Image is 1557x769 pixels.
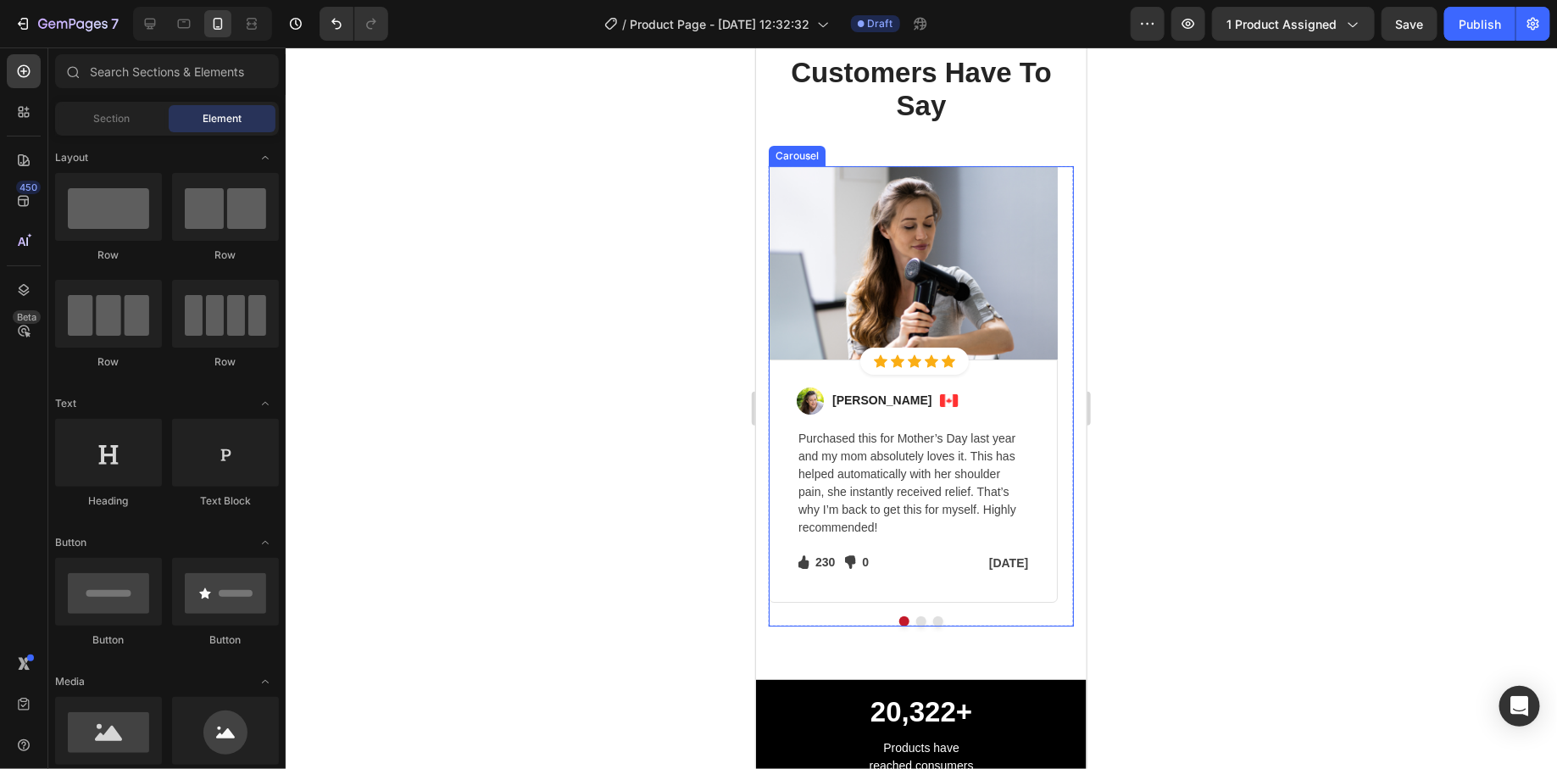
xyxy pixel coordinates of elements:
div: Button [172,632,279,648]
div: Beta [13,310,41,324]
div: Publish [1459,15,1501,33]
span: Save [1396,17,1424,31]
span: Section [94,111,131,126]
div: Open Intercom Messenger [1499,686,1540,727]
span: Toggle open [252,668,279,695]
div: Text Block [172,493,279,509]
p: 230 [59,506,79,524]
img: Alt Image [41,340,68,367]
button: Save [1382,7,1437,41]
img: Alt Image [184,347,203,359]
iframe: Design area [756,47,1087,769]
h2: 20,322+ [13,646,318,683]
p: [DATE] [173,507,273,525]
button: Publish [1444,7,1515,41]
button: 7 [7,7,126,41]
div: 450 [16,181,41,194]
span: Toggle open [252,390,279,417]
span: Element [203,111,242,126]
button: Dot [160,569,170,579]
p: 0 [106,506,113,524]
button: Dot [143,569,153,579]
p: [PERSON_NAME] [76,344,175,362]
div: Row [55,354,162,370]
p: Products have reached consumers [14,692,316,727]
img: Alt Image [13,119,302,312]
span: Button [55,535,86,550]
span: Media [55,674,85,689]
div: Heading [55,493,162,509]
button: Dot [177,569,187,579]
span: Toggle open [252,529,279,556]
div: Carousel [16,101,66,116]
div: Undo/Redo [320,7,388,41]
span: Draft [868,16,893,31]
button: 1 product assigned [1212,7,1375,41]
span: Product Page - [DATE] 12:32:32 [631,15,810,33]
input: Search Sections & Elements [55,54,279,88]
div: Row [172,354,279,370]
span: 1 product assigned [1226,15,1337,33]
p: Purchased this for Mother’s Day last year and my mom absolutely loves it. This has helped automat... [42,382,272,489]
div: Row [55,248,162,263]
span: Toggle open [252,144,279,171]
div: Row [172,248,279,263]
p: 7 [111,14,119,34]
div: Button [55,632,162,648]
span: / [623,15,627,33]
span: Layout [55,150,88,165]
span: Text [55,396,76,411]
